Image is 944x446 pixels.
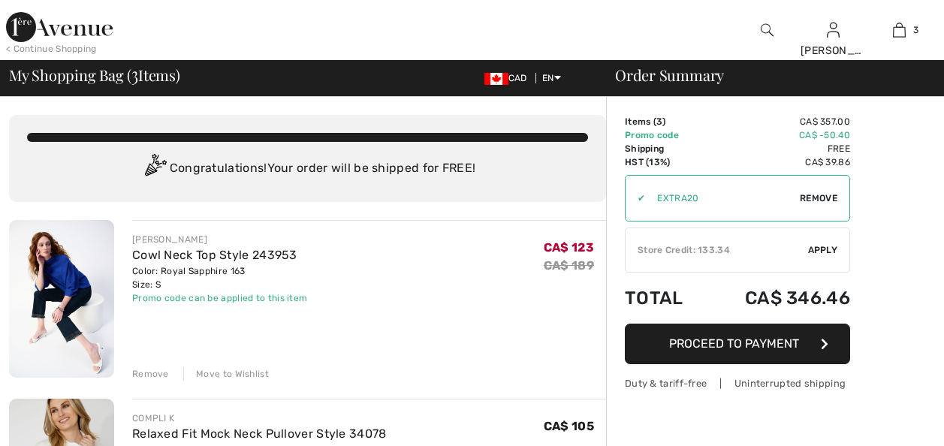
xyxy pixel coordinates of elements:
s: CA$ 189 [544,258,594,273]
div: Move to Wishlist [183,367,269,381]
td: Free [705,142,850,155]
div: Remove [132,367,169,381]
span: EN [542,73,561,83]
span: My Shopping Bag ( Items) [9,68,180,83]
td: CA$ 346.46 [705,273,850,324]
img: My Info [827,21,840,39]
td: CA$ 39.86 [705,155,850,169]
td: CA$ 357.00 [705,115,850,128]
div: < Continue Shopping [6,42,97,56]
span: Remove [800,191,837,205]
span: 3 [913,23,918,37]
span: Apply [808,243,838,257]
img: 1ère Avenue [6,12,113,42]
td: Shipping [625,142,705,155]
a: Sign In [827,23,840,37]
img: Canadian Dollar [484,73,508,85]
button: Proceed to Payment [625,324,850,364]
div: COMPLI K [132,411,387,425]
a: 3 [867,21,931,39]
input: Promo code [645,176,800,221]
img: My Bag [893,21,906,39]
img: Cowl Neck Top Style 243953 [9,220,114,378]
img: search the website [761,21,774,39]
a: Relaxed Fit Mock Neck Pullover Style 34078 [132,426,387,441]
span: CAD [484,73,533,83]
td: Promo code [625,128,705,142]
span: 3 [656,116,662,127]
div: [PERSON_NAME] [801,43,865,59]
a: Cowl Neck Top Style 243953 [132,248,297,262]
span: CA$ 105 [544,419,594,433]
div: ✔ [626,191,645,205]
span: Proceed to Payment [669,336,799,351]
td: Items ( ) [625,115,705,128]
span: 3 [131,64,138,83]
td: HST (13%) [625,155,705,169]
div: Color: Royal Sapphire 163 Size: S [132,264,307,291]
td: CA$ -50.40 [705,128,850,142]
img: Congratulation2.svg [140,154,170,184]
div: Store Credit: 133.34 [626,243,808,257]
div: Promo code can be applied to this item [132,291,307,305]
div: Order Summary [597,68,935,83]
div: Congratulations! Your order will be shipped for FREE! [27,154,588,184]
td: Total [625,273,705,324]
div: [PERSON_NAME] [132,233,307,246]
div: Duty & tariff-free | Uninterrupted shipping [625,376,850,390]
span: CA$ 123 [544,240,594,255]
